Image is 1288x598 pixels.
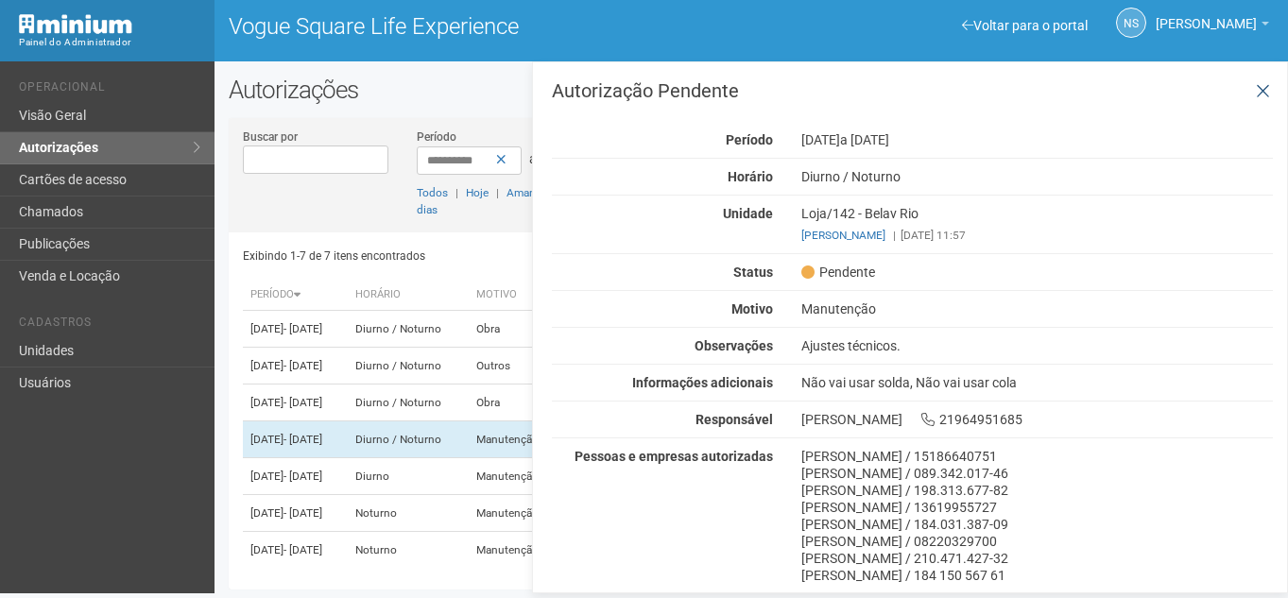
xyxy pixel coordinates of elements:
a: Voltar para o portal [962,18,1088,33]
span: - [DATE] [283,506,322,520]
div: Loja/142 - Belav Rio [787,205,1287,244]
a: Hoje [466,186,489,199]
span: - [DATE] [283,396,322,409]
span: | [893,229,896,242]
strong: Unidade [723,206,773,221]
td: Diurno / Noturno [348,384,469,421]
div: [PERSON_NAME] / 089.342.017-46 [801,465,1273,482]
td: Obra [469,384,561,421]
div: Manutenção [787,300,1287,317]
span: - [DATE] [283,470,322,483]
span: - [DATE] [283,322,322,335]
li: Cadastros [19,316,200,335]
strong: Status [733,265,773,280]
div: [PERSON_NAME] / 210.471.427-32 [801,550,1273,567]
td: Manutenção [469,532,561,569]
div: Não vai usar solda, Não vai usar cola [787,374,1287,391]
h3: Autorização Pendente [552,81,1273,100]
td: [DATE] [243,348,347,384]
td: [DATE] [243,311,347,348]
img: Minium [19,14,132,34]
th: Horário [348,280,469,311]
div: [PERSON_NAME] / 184.031.387-09 [801,516,1273,533]
span: | [496,186,499,199]
strong: Pessoas e empresas autorizadas [575,449,773,464]
td: Outros [469,348,561,384]
label: Buscar por [243,128,298,145]
a: [PERSON_NAME] [801,229,885,242]
span: - [DATE] [283,359,322,372]
span: - [DATE] [283,543,322,556]
td: Diurno [348,458,469,495]
div: [PERSON_NAME] / 13619955727 [801,499,1273,516]
div: [PERSON_NAME] / 15186640751 [801,448,1273,465]
div: Ajustes técnicos. [787,337,1287,354]
td: Noturno [348,532,469,569]
td: Manutenção [469,421,561,458]
div: [PERSON_NAME] / 184 150 567 61 [801,567,1273,584]
span: | [455,186,458,199]
div: Painel do Administrador [19,34,200,51]
td: [DATE] [243,495,347,532]
th: Período [243,280,347,311]
td: [DATE] [243,458,347,495]
div: Exibindo 1-7 de 7 itens encontrados [243,242,745,270]
div: [PERSON_NAME] / 08220329700 [801,533,1273,550]
td: Noturno [348,495,469,532]
label: Período [417,128,456,145]
a: [PERSON_NAME] [1156,19,1269,34]
strong: Motivo [731,301,773,316]
span: Pendente [801,264,875,281]
div: Diurno / Noturno [787,168,1287,185]
span: a [529,151,537,166]
td: Manutenção [469,495,561,532]
a: NS [1116,8,1146,38]
strong: Responsável [696,412,773,427]
td: Obra [469,311,561,348]
strong: Horário [728,169,773,184]
strong: Observações [695,338,773,353]
div: [DATE] 11:57 [801,227,1273,244]
th: Motivo [469,280,561,311]
td: Diurno / Noturno [348,348,469,384]
div: [PERSON_NAME] 21964951685 [787,411,1287,428]
strong: Período [726,132,773,147]
td: Diurno / Noturno [348,311,469,348]
h1: Vogue Square Life Experience [229,14,737,39]
td: Diurno / Noturno [348,421,469,458]
td: [DATE] [243,384,347,421]
strong: Informações adicionais [632,375,773,390]
td: [DATE] [243,421,347,458]
span: a [DATE] [840,132,889,147]
td: Manutenção [469,458,561,495]
td: [DATE] [243,532,347,569]
span: - [DATE] [283,433,322,446]
div: [DATE] [787,131,1287,148]
li: Operacional [19,80,200,100]
h2: Autorizações [229,76,1274,104]
a: Amanhã [507,186,548,199]
div: [PERSON_NAME] / 198.313.677-82 [801,482,1273,499]
a: Todos [417,186,448,199]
